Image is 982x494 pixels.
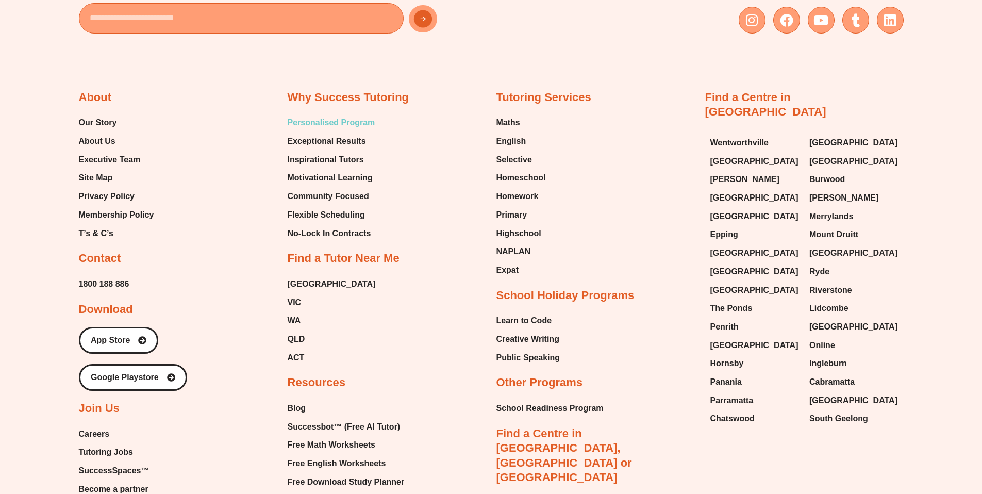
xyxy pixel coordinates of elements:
[288,134,366,149] span: Exceptional Results
[710,301,753,316] span: The Ponds
[496,350,560,366] a: Public Speaking
[809,154,898,169] a: [GEOGRAPHIC_DATA]
[496,262,546,278] a: Expat
[79,463,168,479] a: SuccessSpaces™
[87,188,93,194] span: e)
[496,134,526,149] span: English
[288,295,302,310] span: VIC
[79,426,110,442] span: Careers
[710,154,800,169] a: [GEOGRAPHIC_DATA]
[97,177,161,184] span: Calculate the new IQR.
[79,444,168,460] a: Tutoring Jobs
[496,207,546,223] a: Primary
[496,375,583,390] h2: Other Programs
[79,327,158,354] a: App Store
[292,1,306,15] button: Add or edit images
[809,264,829,279] span: Ryde
[809,209,898,224] a: Merrylands
[809,172,898,187] a: Burwood
[87,156,92,162] span: c)
[60,111,69,117] span: Q#
[87,145,93,152] span: b)
[79,152,141,168] span: Executive Team
[710,264,798,279] span: [GEOGRAPHIC_DATA]
[710,374,800,390] a: Panania
[277,1,292,15] button: Draw
[263,1,277,15] button: Text
[496,152,532,168] span: Selective
[288,437,375,453] span: Free Math Worksheets
[496,332,560,347] a: Creative Writing
[809,209,853,224] span: Merrylands
[809,338,898,353] a: Online
[710,209,798,224] span: [GEOGRAPHIC_DATA]
[496,244,546,259] a: NAPLAN
[496,313,560,328] a: Learn to Code
[710,356,744,371] span: Hornsby
[710,209,800,224] a: [GEOGRAPHIC_DATA]
[288,189,369,204] span: Community Focused
[79,170,154,186] a: Site Map
[288,134,375,149] a: Exceptional Results
[710,190,798,206] span: [GEOGRAPHIC_DATA]
[288,350,305,366] span: ACT
[79,189,154,204] a: Privacy Policy
[496,170,546,186] span: Homeschool
[97,275,188,282] span: each number is increased by 10?
[288,350,376,366] a: ACT
[288,456,386,471] span: Free English Worksheets
[288,207,365,223] span: Flexible Scheduling
[77,226,226,233] span: and range = 4. What is the product of the two unknown
[77,237,104,243] span: numbers?
[496,332,559,347] span: Creative Writing
[809,374,898,390] a: Cabramatta
[288,474,405,490] span: Free Download Study Planner
[79,401,120,416] h2: Join Us
[77,216,216,222] span: Two unknown numbers are chosen with mean = 10
[809,227,898,242] a: Mount Druitt
[77,265,99,271] span: range if:
[710,245,800,261] a: [GEOGRAPHIC_DATA]
[710,135,800,151] a: Wentworthville
[79,302,133,317] h2: Download
[257,111,291,117] span: RESPONSE
[91,336,130,344] span: App Store
[496,189,539,204] span: Homework
[108,1,127,15] span: of ⁨11⁩
[106,32,265,37] span: © Success Tutoring 2022, All rights Reserved • Levels 7-8 Mathematics
[496,189,546,204] a: Homework
[79,170,113,186] span: Site Map
[288,474,411,490] a: Free Download Study Planner
[61,216,68,222] span: 19
[288,115,375,130] a: Personalised Program
[496,226,541,241] span: Highschool
[496,313,552,328] span: Learn to Code
[710,135,769,151] span: Wentworthville
[496,134,546,149] a: English
[77,124,226,130] span: Consider the set of numbers 2, 3, 3, 4, 5, 5, 5, 7, 9, 10.
[809,154,897,169] span: [GEOGRAPHIC_DATA]
[710,374,742,390] span: Panania
[809,245,897,261] span: [GEOGRAPHIC_DATA]
[809,245,898,261] a: [GEOGRAPHIC_DATA]
[809,356,898,371] a: Ingleburn
[710,190,800,206] a: [GEOGRAPHIC_DATA]
[809,319,897,335] span: [GEOGRAPHIC_DATA]
[705,91,826,119] a: Find a Centre in [GEOGRAPHIC_DATA]
[809,190,878,206] span: [PERSON_NAME]
[79,251,121,266] h2: Contact
[79,134,154,149] a: About Us
[97,167,128,173] span: new range.
[710,172,779,187] span: [PERSON_NAME]
[496,90,591,105] h2: Tutoring Services
[87,135,93,141] span: a)
[809,190,898,206] a: [PERSON_NAME]
[77,254,213,260] span: For a set of 3 numbers, what effect is there on the
[79,189,135,204] span: Privacy Policy
[288,332,376,347] a: QLD
[288,226,371,241] span: No-Lock In Contracts
[809,264,898,279] a: Ryde
[710,154,798,169] span: [GEOGRAPHIC_DATA]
